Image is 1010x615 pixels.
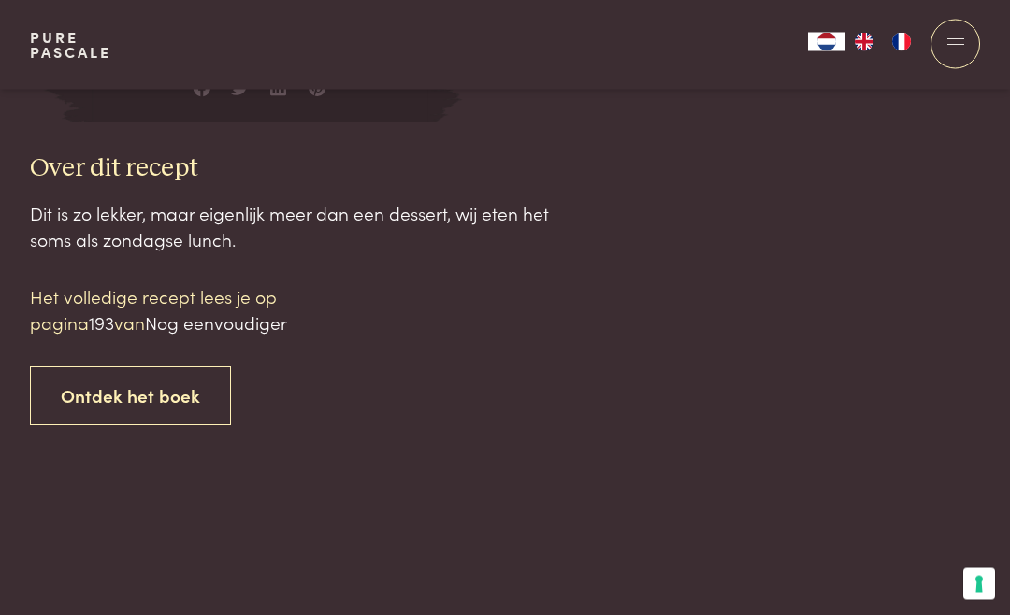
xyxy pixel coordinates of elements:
[845,33,920,51] ul: Language list
[145,310,287,336] span: Nog eenvoudiger
[963,568,995,600] button: Uw voorkeuren voor toestemming voor trackingtechnologieën
[883,33,920,51] a: FR
[30,367,231,426] a: Ontdek het boek
[808,33,920,51] aside: Language selected: Nederlands
[808,33,845,51] a: NL
[30,201,572,254] div: Dit is zo lekker, maar eigenlijk meer dan een dessert, wij eten het soms als zondagse lunch.
[845,33,883,51] a: EN
[30,284,348,337] p: Het volledige recept lees je op pagina van
[30,153,572,186] h3: Over dit recept
[808,33,845,51] div: Language
[89,310,114,336] span: 193
[30,30,111,60] a: PurePascale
